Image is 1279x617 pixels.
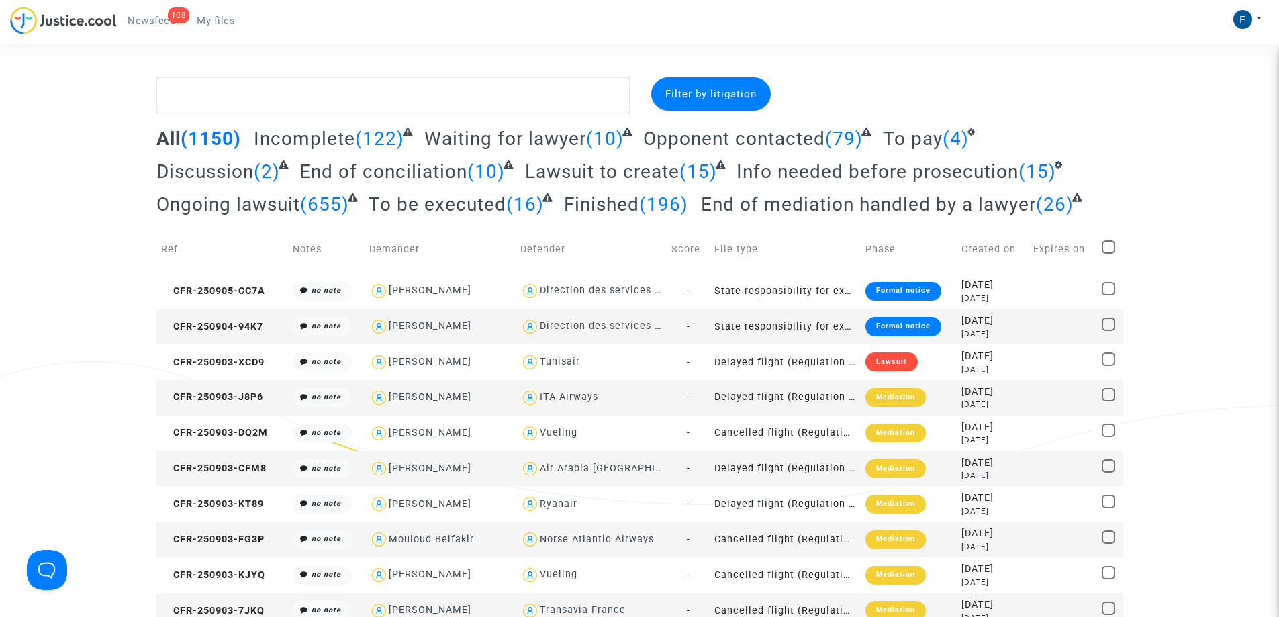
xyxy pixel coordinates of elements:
div: [DATE] [961,364,1024,375]
td: Defender [516,226,667,273]
div: Mediation [865,424,926,442]
div: Direction des services judiciaires du Ministère de la Justice - Bureau FIP4 [540,320,912,332]
span: - [687,569,690,581]
td: Cancelled flight (Regulation EC 261/2004) [710,522,861,557]
span: - [687,534,690,545]
div: [DATE] [961,349,1024,364]
td: Phase [861,226,957,273]
div: [PERSON_NAME] [389,569,471,580]
div: [DATE] [961,598,1024,612]
div: [DATE] [961,399,1024,410]
span: - [687,463,690,474]
i: no note [312,393,341,401]
span: Ongoing lawsuit [156,193,300,216]
span: (122) [355,128,404,150]
td: Score [667,226,710,273]
div: [PERSON_NAME] [389,320,471,332]
div: [DATE] [961,328,1024,340]
span: CFR-250903-DQ2M [161,427,268,438]
td: State responsibility for excessive delays in the administration of justice [710,309,861,344]
span: (655) [300,193,349,216]
span: (16) [506,193,544,216]
span: CFR-250903-KJYQ [161,569,265,581]
span: - [687,498,690,510]
span: - [687,391,690,403]
span: - [687,427,690,438]
td: Demander [365,226,516,273]
div: [PERSON_NAME] [389,498,471,510]
span: Opponent contacted [643,128,825,150]
i: no note [312,357,341,366]
div: Mediation [865,495,926,514]
div: [DATE] [961,293,1024,304]
span: Lawsuit to create [525,160,679,183]
div: [DATE] [961,456,1024,471]
span: Filter by litigation [665,88,757,100]
span: (79) [825,128,863,150]
img: icon-user.svg [520,352,540,372]
div: Norse Atlantic Airways [540,534,654,545]
td: Delayed flight (Regulation EC 261/2004) [710,451,861,487]
i: no note [312,464,341,473]
img: icon-user.svg [520,281,540,301]
i: no note [312,570,341,579]
span: Waiting for lawyer [424,128,586,150]
td: Ref. [156,226,289,273]
div: Formal notice [865,282,941,301]
span: (15) [1019,160,1056,183]
img: ACg8ocIaYFVzipBxthOrwvXAZ1ReaZH557WLo1yOhEKwc8UPmIoSwQ=s96-c [1233,10,1252,29]
img: jc-logo.svg [10,7,117,34]
div: Air Arabia [GEOGRAPHIC_DATA] [540,463,696,474]
td: Created on [957,226,1029,273]
img: icon-user.svg [369,494,389,514]
span: End of conciliation [299,160,467,183]
span: (1150) [181,128,241,150]
div: Ryanair [540,498,577,510]
iframe: Help Scout Beacon - Open [27,550,67,590]
div: Vueling [540,427,577,438]
td: Cancelled flight (Regulation EC 261/2004) [710,557,861,593]
i: no note [312,606,341,614]
span: CFR-250903-7JKQ [161,605,265,616]
span: - [687,321,690,332]
span: Info needed before prosecution [737,160,1019,183]
div: Tunisair [540,356,580,367]
span: All [156,128,181,150]
div: [PERSON_NAME] [389,463,471,474]
div: [DATE] [961,385,1024,399]
div: [DATE] [961,541,1024,553]
span: To pay [883,128,943,150]
span: My files [197,15,235,27]
div: [PERSON_NAME] [389,391,471,403]
div: Lawsuit [865,352,918,371]
span: (15) [679,160,717,183]
div: [DATE] [961,314,1024,328]
div: Vueling [540,569,577,580]
span: (26) [1036,193,1074,216]
img: icon-user.svg [369,388,389,408]
span: CFR-250903-KT89 [161,498,264,510]
span: - [687,285,690,297]
div: [PERSON_NAME] [389,356,471,367]
span: End of mediation handled by a lawyer [701,193,1036,216]
img: icon-user.svg [520,388,540,408]
span: CFR-250903-XCD9 [161,357,265,368]
div: ITA Airways [540,391,598,403]
td: Notes [288,226,365,273]
a: My files [186,11,246,31]
td: Expires on [1029,226,1097,273]
div: [DATE] [961,577,1024,588]
td: File type [710,226,861,273]
div: Formal notice [865,317,941,336]
img: icon-user.svg [369,530,389,549]
td: Delayed flight (Regulation EC 261/2004) [710,344,861,380]
div: Transavia France [540,604,626,616]
td: Delayed flight (Regulation EC 261/2004) [710,380,861,416]
img: icon-user.svg [369,317,389,336]
span: CFR-250903-FG3P [161,534,265,545]
span: Incomplete [254,128,355,150]
img: icon-user.svg [520,459,540,479]
div: [PERSON_NAME] [389,604,471,616]
div: [DATE] [961,420,1024,435]
div: [PERSON_NAME] [389,285,471,296]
